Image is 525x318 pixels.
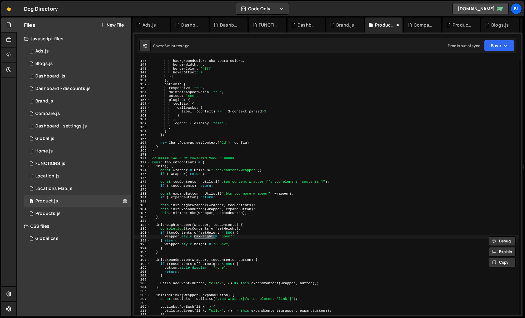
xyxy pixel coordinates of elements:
[24,207,131,220] div: 16220/44324.js
[134,313,151,317] div: 211
[24,195,131,207] div: 16220/44393.js
[134,258,151,262] div: 197
[134,309,151,313] div: 210
[134,98,151,102] div: 156
[134,286,151,290] div: 204
[484,40,514,51] button: Save
[24,132,131,145] div: 16220/43681.js
[35,211,61,216] div: Products.js
[134,301,151,305] div: 208
[134,176,151,180] div: 176
[336,22,354,28] div: Brand.js
[134,94,151,98] div: 155
[491,22,509,28] div: Blogs.js
[134,266,151,270] div: 199
[134,145,151,149] div: 168
[35,86,91,92] div: Dashboard - discounts.js
[134,133,151,137] div: 165
[134,164,151,168] div: 173
[153,43,189,48] div: Saved
[35,186,72,191] div: Locations Map.js
[134,114,151,118] div: 160
[134,227,151,231] div: 189
[35,148,53,154] div: Home.js
[134,102,151,106] div: 157
[17,220,131,232] div: CSS files
[448,43,480,48] div: Prod is out of sync
[134,129,151,133] div: 164
[489,258,516,267] button: Copy
[35,111,60,117] div: Compare.js
[134,281,151,286] div: 203
[24,232,131,245] div: 16220/43682.css
[375,22,395,28] div: Product.js
[134,71,151,75] div: 149
[35,123,87,129] div: Dashboard - settings.js
[134,246,151,251] div: 194
[134,172,151,176] div: 175
[24,22,35,28] h2: Files
[134,63,151,67] div: 147
[134,122,151,126] div: 162
[35,73,65,79] div: Dashboard .js
[134,297,151,301] div: 207
[134,278,151,282] div: 202
[134,200,151,204] div: 182
[489,236,516,246] button: Debug
[134,250,151,254] div: 195
[134,90,151,94] div: 154
[134,141,151,145] div: 167
[134,86,151,90] div: 153
[134,184,151,188] div: 178
[142,22,156,28] div: Ads.js
[134,67,151,71] div: 148
[134,293,151,297] div: 206
[134,196,151,200] div: 181
[24,95,131,107] div: 16220/44394.js
[134,242,151,246] div: 193
[24,45,131,57] div: 16220/47090.js
[35,173,60,179] div: Location.js
[17,32,131,45] div: Javascript files
[134,262,151,266] div: 198
[134,192,151,196] div: 180
[24,5,58,12] div: Dog Directory
[35,98,53,104] div: Brand.js
[134,289,151,293] div: 205
[24,70,131,82] div: 16220/46559.js
[134,82,151,87] div: 152
[24,145,131,157] div: 16220/44319.js
[134,125,151,129] div: 163
[134,239,151,243] div: 192
[414,22,434,28] div: Compare.js
[134,215,151,219] div: 186
[134,157,151,161] div: 171
[24,107,131,120] div: 16220/44328.js
[1,1,17,16] a: 🤙
[134,219,151,223] div: 187
[297,22,317,28] div: Dashboard - settings.js
[134,106,151,110] div: 158
[134,231,151,235] div: 190
[134,153,151,157] div: 170
[134,180,151,184] div: 177
[24,170,131,182] : 16220/43679.js
[24,120,131,132] div: 16220/44476.js
[24,57,131,70] div: 16220/44321.js
[236,3,289,14] button: Code Only
[134,137,151,141] div: 166
[164,43,189,48] div: 6 minutes ago
[35,198,58,204] div: Product.js
[511,3,522,14] a: Bl
[35,236,58,241] div: Global.css
[134,274,151,278] div: 201
[220,22,240,28] div: Dashboard .js
[134,75,151,79] div: 150
[134,59,151,63] div: 146
[29,199,33,204] span: 1
[134,168,151,172] div: 174
[134,117,151,122] div: 161
[134,207,151,211] div: 184
[35,161,65,166] div: FUNCTIONS.js
[259,22,279,28] div: FUNCTIONS.js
